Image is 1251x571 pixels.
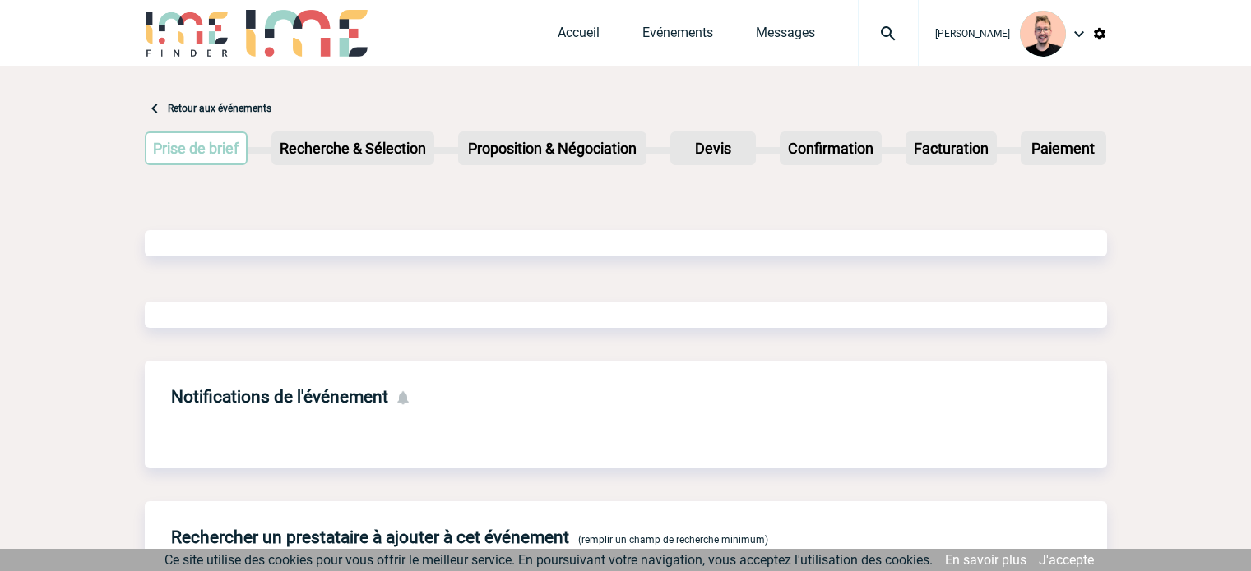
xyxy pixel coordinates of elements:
a: Accueil [558,25,600,48]
h4: Rechercher un prestataire à ajouter à cet événement [171,527,569,547]
p: Prise de brief [146,133,247,163]
a: Retour aux événements [168,103,271,114]
p: Recherche & Sélection [273,133,433,163]
span: (remplir un champ de recherche minimum) [578,534,768,546]
a: J'accepte [1039,552,1094,568]
img: 129741-1.png [1020,11,1066,57]
a: En savoir plus [945,552,1026,568]
p: Confirmation [781,133,880,163]
span: Ce site utilise des cookies pour vous offrir le meilleur service. En poursuivant votre navigation... [164,552,933,568]
p: Paiement [1022,133,1105,163]
a: Evénements [642,25,713,48]
h4: Notifications de l'événement [171,387,388,407]
p: Devis [672,133,754,163]
span: [PERSON_NAME] [935,28,1010,39]
p: Proposition & Négociation [460,133,645,163]
p: Facturation [907,133,995,163]
img: IME-Finder [145,10,230,57]
a: Messages [756,25,815,48]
